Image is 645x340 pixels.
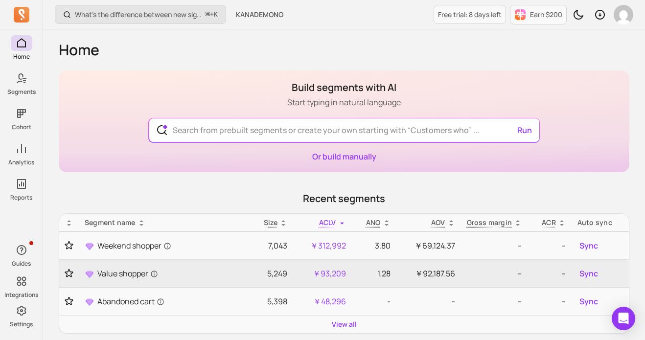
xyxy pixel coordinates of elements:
a: Value shopper [85,268,244,279]
span: Size [264,218,277,227]
h1: Build segments with AI [287,81,401,94]
p: 1.28 [358,268,391,279]
p: 5,398 [255,295,287,307]
button: Sync [577,238,600,253]
p: Earn $200 [530,10,562,20]
button: Sync [577,294,600,309]
input: Search from prebuilt segments or create your own starting with “Customers who” ... [165,118,524,142]
p: -- [533,295,566,307]
kbd: K [214,11,218,19]
button: Earn $200 [510,5,567,24]
p: Home [13,53,30,61]
p: Cohort [12,123,31,131]
span: ACLV [319,218,336,227]
p: ￥92,187.56 [402,268,455,279]
p: Gross margin [467,218,512,227]
span: Sync [579,295,598,307]
button: Toggle favorite [65,241,73,250]
h1: Home [59,41,629,59]
span: + [206,9,218,20]
p: 3.80 [358,240,391,251]
span: ANO [366,218,381,227]
p: -- [533,240,566,251]
kbd: ⌘ [205,9,210,21]
p: ￥69,124.37 [402,240,455,251]
p: - [358,295,391,307]
span: KANADEMONO [236,10,283,20]
button: What’s the difference between new signups and new customers?⌘+K [55,5,226,24]
p: ￥93,209 [299,268,346,279]
p: Settings [10,320,33,328]
p: -- [467,240,522,251]
a: Free trial: 8 days left [434,5,506,24]
span: Sync [579,268,598,279]
button: Run [513,120,536,140]
button: Toggle dark mode [569,5,588,24]
div: Open Intercom Messenger [612,307,635,330]
p: Guides [12,260,31,268]
p: AOV [431,218,445,227]
span: Abandoned cart [97,295,164,307]
a: View all [332,319,357,329]
button: Toggle favorite [65,296,73,306]
p: 7,043 [255,240,287,251]
p: Recent segments [59,192,629,205]
span: Value shopper [97,268,158,279]
p: Integrations [4,291,38,299]
button: KANADEMONO [230,6,289,23]
p: ￥312,992 [299,240,346,251]
img: avatar [614,5,633,24]
button: Toggle favorite [65,269,73,278]
p: -- [467,295,522,307]
p: What’s the difference between new signups and new customers? [75,10,202,20]
p: Analytics [8,159,34,166]
p: Reports [10,194,32,202]
button: Sync [577,266,600,281]
div: Segment name [85,218,244,227]
p: ACR [542,218,556,227]
p: 5,249 [255,268,287,279]
p: Segments [7,88,36,96]
span: Weekend shopper [97,240,171,251]
p: Start typing in natural language [287,96,401,108]
a: Weekend shopper [85,240,244,251]
a: Or build manually [312,151,376,162]
p: - [402,295,455,307]
span: Sync [579,240,598,251]
div: Auto sync [577,218,623,227]
p: -- [533,268,566,279]
p: Free trial: 8 days left [438,10,502,20]
p: -- [467,268,522,279]
a: Abandoned cart [85,295,244,307]
p: ￥48,296 [299,295,346,307]
button: Guides [11,240,32,270]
